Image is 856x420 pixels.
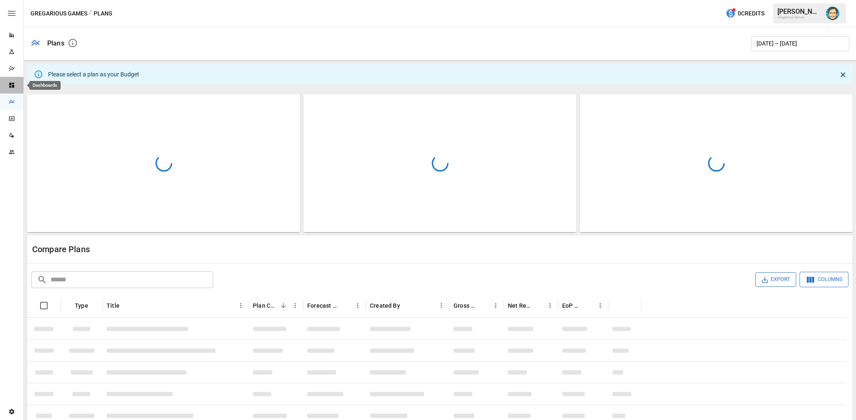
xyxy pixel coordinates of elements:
div: Title [107,302,120,309]
button: Sort [532,300,544,311]
button: Sort [120,300,132,311]
button: EoP Cash column menu [594,300,606,311]
div: / [89,8,92,19]
button: Export [755,272,796,287]
button: Sort [278,300,289,311]
span: 0 Credits [738,8,764,19]
button: Created By column menu [436,300,447,311]
button: Forecast start column menu [352,300,364,311]
img: Dana Basken [826,7,839,20]
button: Plan Created column menu [289,300,301,311]
div: EoP Cash [562,302,582,309]
div: Please select a plan as your Budget [48,67,139,82]
div: Plans [47,39,64,47]
button: Sort [583,300,594,311]
div: Compare Plans [32,244,440,254]
button: Dana Basken [821,2,844,25]
div: [PERSON_NAME] [777,8,821,15]
button: Sort [401,300,413,311]
button: Columns [800,272,848,287]
div: Gregarious Games [777,15,821,19]
button: Net Revenue column menu [544,300,556,311]
button: Gregarious Games [31,8,87,19]
button: Sort [478,300,490,311]
button: 0Credits [722,6,768,21]
button: Title column menu [235,300,247,311]
div: Forecast start [307,302,339,309]
div: Plan Created [253,302,277,309]
div: Net Revenue [508,302,532,309]
div: Created By [370,302,400,309]
button: Sort [340,300,352,311]
button: [DATE] – [DATE] [751,36,849,51]
button: Close [837,68,849,81]
div: Type [75,302,88,309]
button: Gross Sales column menu [490,300,502,311]
div: Gross Sales [453,302,477,309]
div: Dashboards [29,81,61,90]
button: Sort [613,300,625,311]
